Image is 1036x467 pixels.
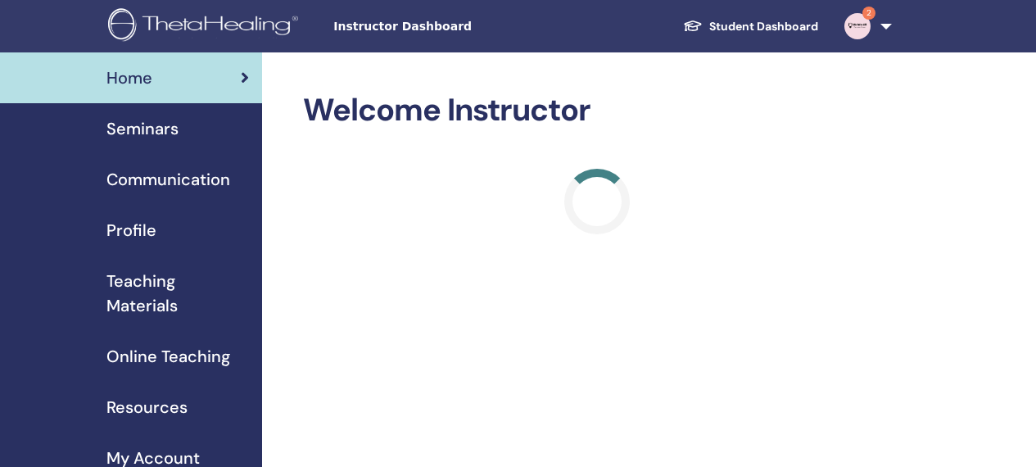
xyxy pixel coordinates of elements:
[106,167,230,192] span: Communication
[108,8,304,45] img: logo.png
[683,19,703,33] img: graduation-cap-white.svg
[844,13,871,39] img: default.jpg
[303,92,892,129] h2: Welcome Instructor
[106,344,230,369] span: Online Teaching
[106,218,156,243] span: Profile
[862,7,875,20] span: 2
[106,66,152,90] span: Home
[106,395,188,419] span: Resources
[333,18,579,35] span: Instructor Dashboard
[670,11,831,42] a: Student Dashboard
[106,116,179,141] span: Seminars
[106,269,249,318] span: Teaching Materials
